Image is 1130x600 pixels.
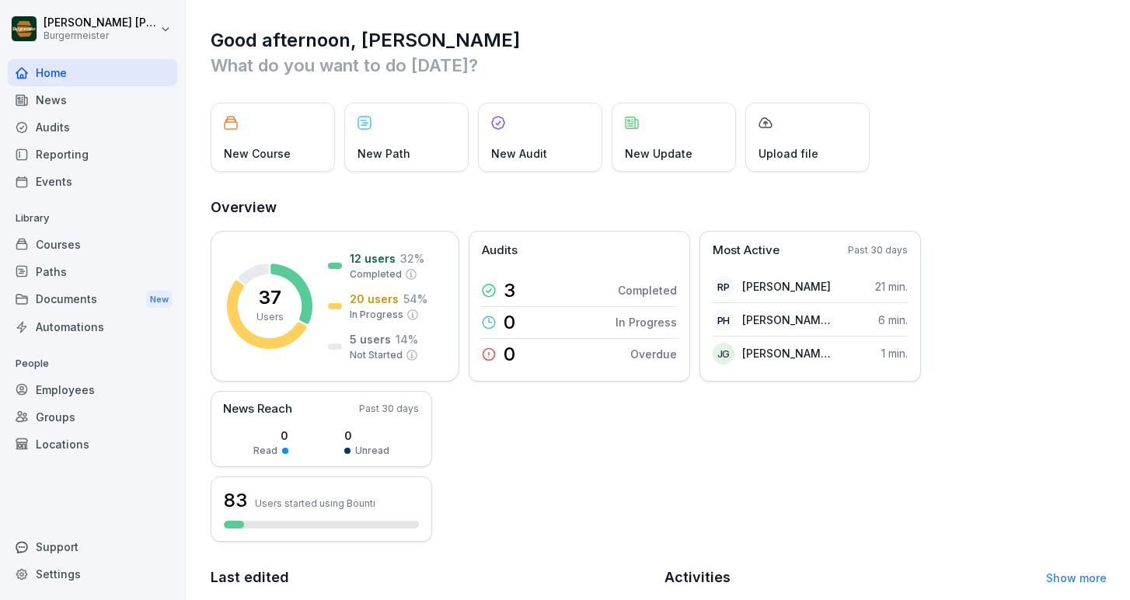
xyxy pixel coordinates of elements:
[664,567,731,588] h2: Activities
[742,345,832,361] p: [PERSON_NAME] [PERSON_NAME]
[357,145,410,162] p: New Path
[255,497,375,509] p: Users started using Bounti
[8,560,177,588] a: Settings
[8,113,177,141] a: Audits
[44,16,157,30] p: [PERSON_NAME] [PERSON_NAME]
[881,345,908,361] p: 1 min.
[256,310,284,324] p: Users
[742,312,832,328] p: [PERSON_NAME] [PERSON_NAME]
[8,431,177,458] a: Locations
[8,168,177,195] a: Events
[8,313,177,340] a: Automations
[8,403,177,431] a: Groups
[491,145,547,162] p: New Audit
[350,308,403,322] p: In Progress
[253,444,277,458] p: Read
[350,348,403,362] p: Not Started
[223,400,292,418] p: News Reach
[146,291,173,309] div: New
[8,231,177,258] a: Courses
[350,250,396,267] p: 12 users
[504,345,515,364] p: 0
[742,278,831,295] p: [PERSON_NAME]
[403,291,427,307] p: 54 %
[44,30,157,41] p: Burgermeister
[759,145,818,162] p: Upload file
[8,258,177,285] a: Paths
[713,242,779,260] p: Most Active
[625,145,692,162] p: New Update
[482,242,518,260] p: Audits
[630,346,677,362] p: Overdue
[713,276,734,298] div: RP
[8,86,177,113] a: News
[8,285,177,314] a: DocumentsNew
[211,28,1107,53] h1: Good afternoon, [PERSON_NAME]
[618,282,677,298] p: Completed
[878,312,908,328] p: 6 min.
[350,267,402,281] p: Completed
[504,313,515,332] p: 0
[848,243,908,257] p: Past 30 days
[211,53,1107,78] p: What do you want to do [DATE]?
[259,288,281,307] p: 37
[224,487,247,514] h3: 83
[713,343,734,365] div: JG
[8,376,177,403] a: Employees
[875,278,908,295] p: 21 min.
[8,351,177,376] p: People
[350,291,399,307] p: 20 users
[1046,571,1107,584] a: Show more
[253,427,288,444] p: 0
[355,444,389,458] p: Unread
[344,427,389,444] p: 0
[350,331,391,347] p: 5 users
[211,197,1107,218] h2: Overview
[211,567,654,588] h2: Last edited
[400,250,424,267] p: 32 %
[224,145,291,162] p: New Course
[504,281,515,300] p: 3
[8,285,177,314] div: Documents
[8,533,177,560] div: Support
[8,206,177,231] p: Library
[8,59,177,86] a: Home
[396,331,418,347] p: 14 %
[616,314,677,330] p: In Progress
[359,402,419,416] p: Past 30 days
[713,309,734,331] div: PH
[8,141,177,168] a: Reporting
